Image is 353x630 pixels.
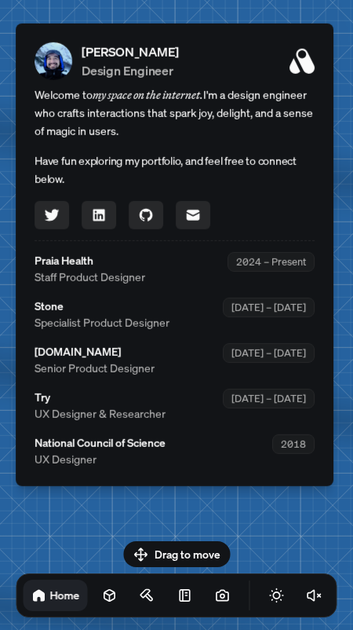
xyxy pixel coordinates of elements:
[82,61,179,80] p: Design Engineer
[35,434,166,451] span: National Council of Science
[35,86,315,140] span: Welcome to I'm a design engineer who crafts interactions that spark joy, delight, and a sense of ...
[223,343,315,363] div: [DATE] – [DATE]
[50,588,80,603] h1: Home
[82,42,179,61] p: [PERSON_NAME]
[272,434,315,454] div: 2018
[299,580,330,611] button: Toggle Audio
[93,88,203,102] em: my space on the internet.
[35,152,315,189] p: Have fun exploring my portfolio, and feel free to connect below.
[35,298,169,314] span: Stone
[24,580,88,611] a: Home
[35,451,166,467] span: UX Designer
[223,389,315,408] div: [DATE] – [DATE]
[35,389,166,405] span: Try
[35,343,155,360] span: [DOMAIN_NAME]
[35,252,145,269] span: Praia Health
[223,298,315,317] div: [DATE] – [DATE]
[261,580,293,611] button: Toggle Theme
[35,405,166,422] span: UX Designer & Researcher
[35,314,169,331] span: Specialist Product Designer
[35,269,145,285] span: Staff Product Designer
[35,360,155,376] span: Senior Product Designer
[227,252,315,272] div: 2024 – Present
[35,42,72,80] img: Profile Picture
